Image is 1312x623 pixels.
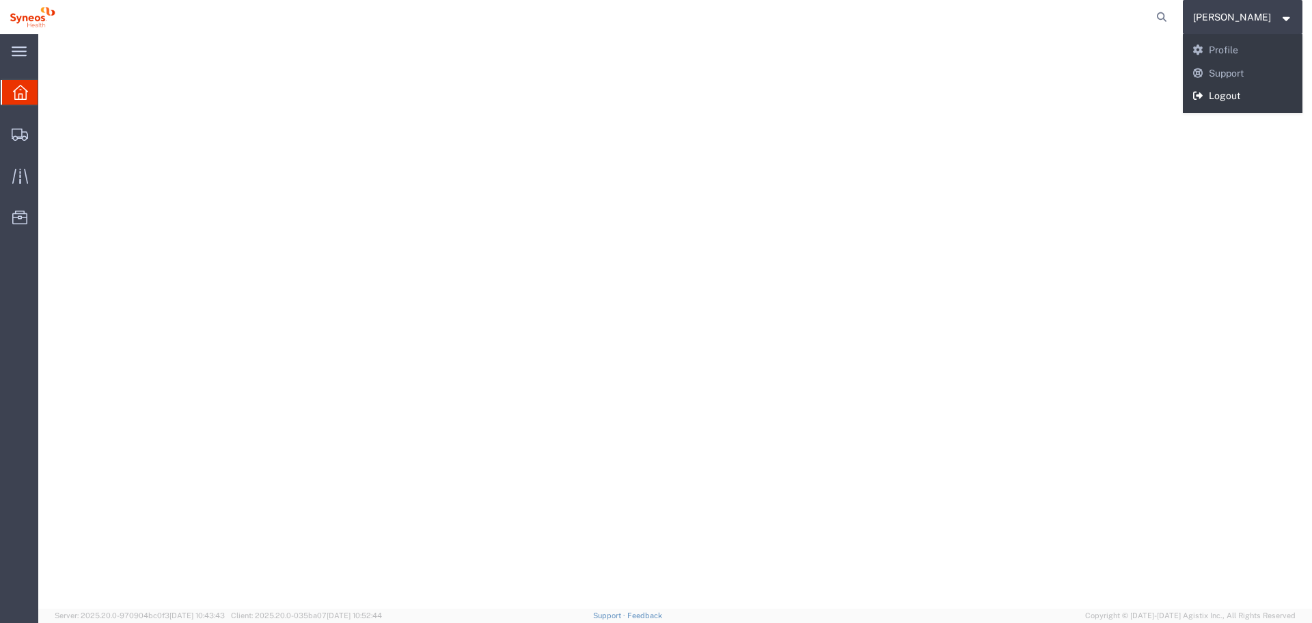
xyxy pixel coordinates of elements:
[1193,10,1271,25] span: Elena Levi
[231,611,382,620] span: Client: 2025.20.0-035ba07
[55,611,225,620] span: Server: 2025.20.0-970904bc0f3
[1183,85,1303,108] a: Logout
[1192,9,1294,25] button: [PERSON_NAME]
[1085,610,1296,622] span: Copyright © [DATE]-[DATE] Agistix Inc., All Rights Reserved
[1183,62,1303,85] a: Support
[38,34,1312,609] iframe: FS Legacy Container
[627,611,662,620] a: Feedback
[593,611,627,620] a: Support
[169,611,225,620] span: [DATE] 10:43:43
[327,611,382,620] span: [DATE] 10:52:44
[1183,39,1303,62] a: Profile
[10,7,55,27] img: logo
